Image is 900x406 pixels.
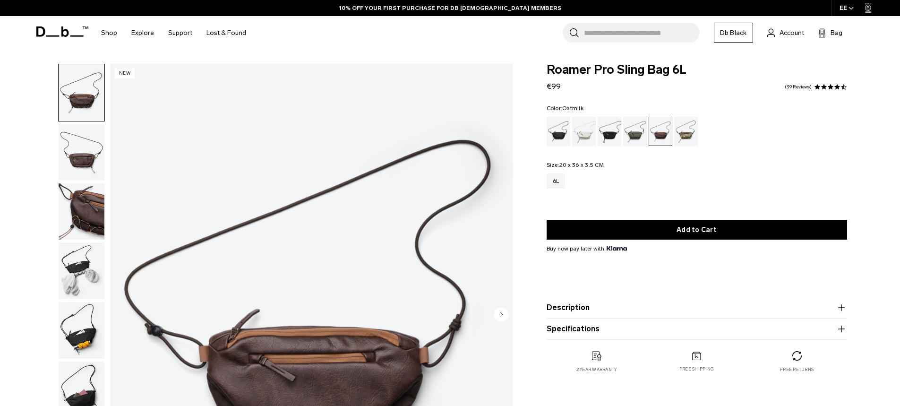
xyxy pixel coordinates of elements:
a: Explore [131,16,154,50]
p: Free shipping [679,366,714,372]
a: Shop [101,16,117,50]
span: Bag [831,28,842,38]
img: Roamer Pro Sling Bag 6L Homegrown with Lu [59,302,104,359]
nav: Main Navigation [94,16,253,50]
legend: Color: [547,105,583,111]
a: Homegrown with Lu [649,117,672,146]
button: Specifications [547,323,847,335]
p: 2 year warranty [576,366,617,373]
button: Next slide [494,307,508,323]
span: 20 x 36 x 3.5 CM [559,162,604,168]
button: Description [547,302,847,313]
a: 10% OFF YOUR FIRST PURCHASE FOR DB [DEMOGRAPHIC_DATA] MEMBERS [339,4,561,12]
a: Db Black [714,23,753,43]
button: Bag [818,27,842,38]
img: Roamer Pro Sling Bag 6L Homegrown with Lu [59,64,104,121]
img: Roamer Pro Sling Bag 6L Homegrown with Lu [59,242,104,299]
a: Account [767,27,804,38]
span: Account [780,28,804,38]
button: Roamer Pro Sling Bag 6L Homegrown with Lu [58,183,105,241]
img: {"height" => 20, "alt" => "Klarna"} [607,246,627,251]
a: Oatmilk [572,117,596,146]
button: Roamer Pro Sling Bag 6L Homegrown with Lu [58,242,105,300]
a: Black Out [547,117,570,146]
legend: Size: [547,162,604,168]
img: Roamer Pro Sling Bag 6L Homegrown with Lu [59,124,104,181]
span: €99 [547,82,561,91]
a: 6L [547,173,566,189]
span: Oatmilk [562,105,583,112]
a: 39 reviews [785,85,812,89]
span: Roamer Pro Sling Bag 6L [547,64,847,76]
a: Db x Beyond Medals [674,117,698,146]
a: Charcoal Grey [598,117,621,146]
button: Roamer Pro Sling Bag 6L Homegrown with Lu [58,123,105,181]
span: Buy now pay later with [547,244,627,253]
a: Support [168,16,192,50]
button: Add to Cart [547,220,847,240]
button: Roamer Pro Sling Bag 6L Homegrown with Lu [58,64,105,121]
a: Forest Green [623,117,647,146]
a: Lost & Found [206,16,246,50]
p: New [115,69,135,78]
button: Roamer Pro Sling Bag 6L Homegrown with Lu [58,302,105,359]
p: Free returns [780,366,814,373]
img: Roamer Pro Sling Bag 6L Homegrown with Lu [59,183,104,240]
